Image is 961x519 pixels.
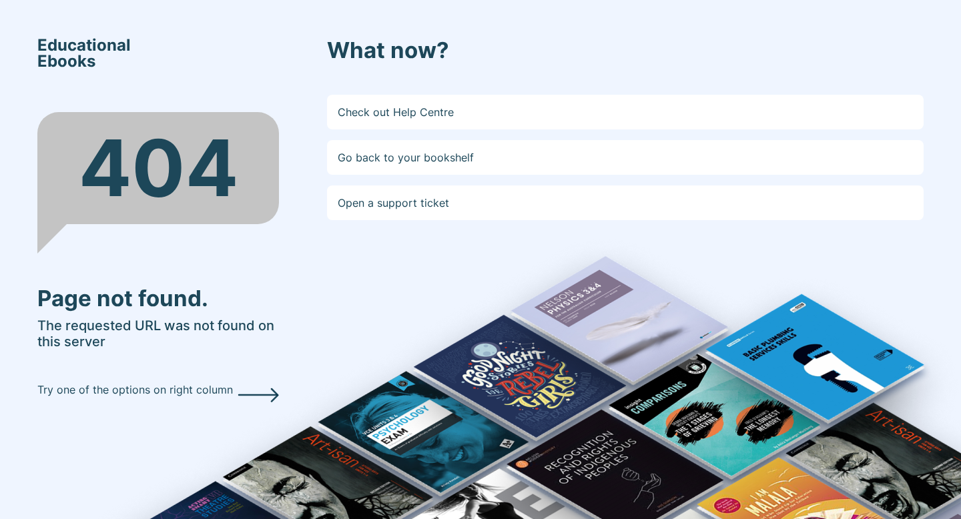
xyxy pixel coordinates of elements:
h3: Page not found. [37,286,279,312]
div: 404 [37,112,279,224]
h3: What now? [327,37,924,64]
h5: The requested URL was not found on this server [37,318,279,350]
a: Open a support ticket [327,185,924,220]
p: Try one of the options on right column [37,382,233,398]
a: Go back to your bookshelf [327,140,924,175]
span: Educational Ebooks [37,37,131,69]
a: Check out Help Centre [327,95,924,129]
